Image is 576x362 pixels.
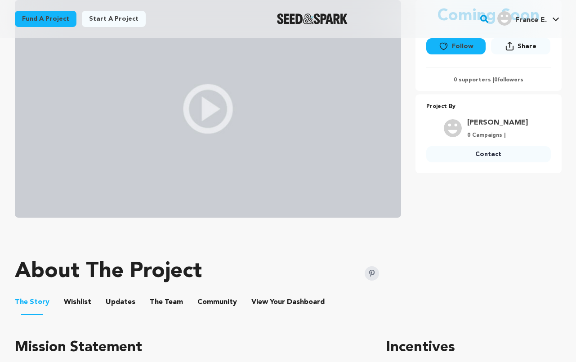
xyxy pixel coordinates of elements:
span: Your [251,297,326,308]
span: Team [150,297,183,308]
a: Fund a project [15,11,76,27]
img: user.png [444,119,462,137]
span: Share [491,38,550,58]
p: Project By [426,102,551,112]
a: ViewYourDashboard [251,297,326,308]
p: 0 supporters | followers [426,76,551,84]
span: France E.'s Profile [496,9,561,28]
img: Seed&Spark Pinterest Icon [365,266,379,281]
span: Wishlist [64,297,91,308]
a: France E.'s Profile [496,9,561,26]
h3: Mission Statement [15,337,365,358]
h1: Incentives [386,337,561,358]
span: Share [518,42,536,51]
p: 0 Campaigns | [467,132,528,139]
h1: About The Project [15,261,202,282]
img: Seed&Spark Logo Dark Mode [277,13,348,24]
a: Contact [426,146,551,162]
button: Share [491,38,550,54]
span: Story [15,297,49,308]
span: Community [197,297,237,308]
span: France E. [515,17,547,24]
a: Seed&Spark Homepage [277,13,348,24]
span: Updates [106,297,135,308]
div: France E.'s Profile [497,11,547,26]
span: Dashboard [287,297,325,308]
img: user.png [497,11,512,26]
span: The [150,297,163,308]
span: The [15,297,28,308]
a: Goto Kutchinski Sarah profile [467,117,528,128]
button: Follow [426,38,486,54]
a: Start a project [82,11,146,27]
span: 0 [494,77,497,83]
